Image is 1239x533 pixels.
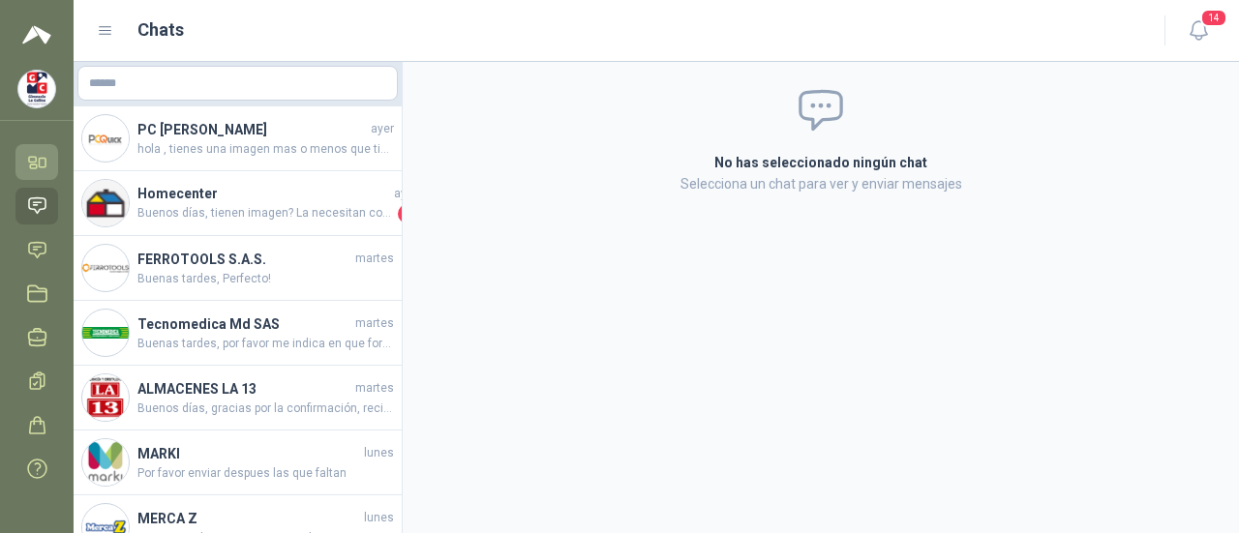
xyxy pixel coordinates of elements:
img: Company Logo [82,374,129,421]
a: Company LogoPC [PERSON_NAME]ayerhola , tienes una imagen mas o menos que tipo de silla están busc... [74,106,402,171]
span: Por favor enviar despues las que faltan [137,464,394,483]
span: 14 [1200,9,1227,27]
h4: PC [PERSON_NAME] [137,119,367,140]
img: Logo peakr [22,23,51,46]
h4: Tecnomedica Md SAS [137,313,351,335]
a: Company LogoALMACENES LA 13martesBuenos días, gracias por la confirmación, recibimos a satisfacción. [74,366,402,430]
span: martes [355,250,394,268]
a: Company LogoTecnomedica Md SASmartesBuenas tardes, por favor me indica en que formato lo necesita [74,301,402,366]
img: Company Logo [82,439,129,486]
h4: Homecenter [137,183,390,204]
span: hola , tienes una imagen mas o menos que tipo de silla están buscando. Cordial Saludo [137,140,394,159]
a: Company LogoMARKIlunesPor favor enviar despues las que faltan [74,430,402,495]
h4: ALMACENES LA 13 [137,378,351,400]
span: Buenas tardes, Perfecto! [137,270,394,288]
a: Company LogoFERROTOOLS S.A.S.martesBuenas tardes, Perfecto! [74,236,402,301]
img: Company Logo [82,310,129,356]
p: Selecciona un chat para ver y enviar mensajes [483,173,1159,194]
button: 14 [1181,14,1216,48]
span: Buenas tardes, por favor me indica en que formato lo necesita [137,335,394,353]
h4: MERCA Z [137,508,360,529]
span: lunes [364,509,394,527]
span: Buenos días, tienen imagen? La necesitan con brazo? sin brazos? fija? con rodachines? tienen pres... [137,204,394,223]
span: martes [355,379,394,398]
span: ayer [394,185,417,203]
h4: FERROTOOLS S.A.S. [137,249,351,270]
h4: MARKI [137,443,360,464]
h1: Chats [137,16,184,44]
span: ayer [371,120,394,138]
img: Company Logo [82,245,129,291]
span: lunes [364,444,394,462]
span: martes [355,314,394,333]
a: Company LogoHomecenterayerBuenos días, tienen imagen? La necesitan con brazo? sin brazos? fija? c... [74,171,402,236]
span: Buenos días, gracias por la confirmación, recibimos a satisfacción. [137,400,394,418]
img: Company Logo [18,71,55,107]
img: Company Logo [82,180,129,226]
h2: No has seleccionado ningún chat [483,152,1159,173]
span: 1 [398,204,417,223]
img: Company Logo [82,115,129,162]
